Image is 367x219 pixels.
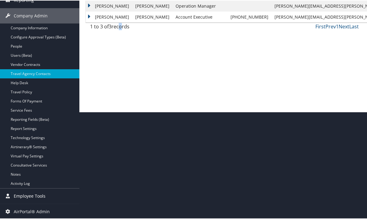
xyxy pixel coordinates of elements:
[173,11,227,22] td: Account Executive
[315,23,325,29] a: First
[14,203,50,219] span: AirPortal® Admin
[336,23,339,29] a: 1
[339,23,349,29] a: Next
[132,11,173,22] td: [PERSON_NAME]
[325,23,336,29] a: Prev
[227,11,271,22] td: [PHONE_NUMBER]
[86,11,132,22] td: [PERSON_NAME]
[14,188,45,203] span: Employee Tools
[109,23,111,29] span: 3
[349,23,359,29] a: Last
[90,22,151,33] div: 1 to 3 of records
[14,8,48,23] span: Company Admin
